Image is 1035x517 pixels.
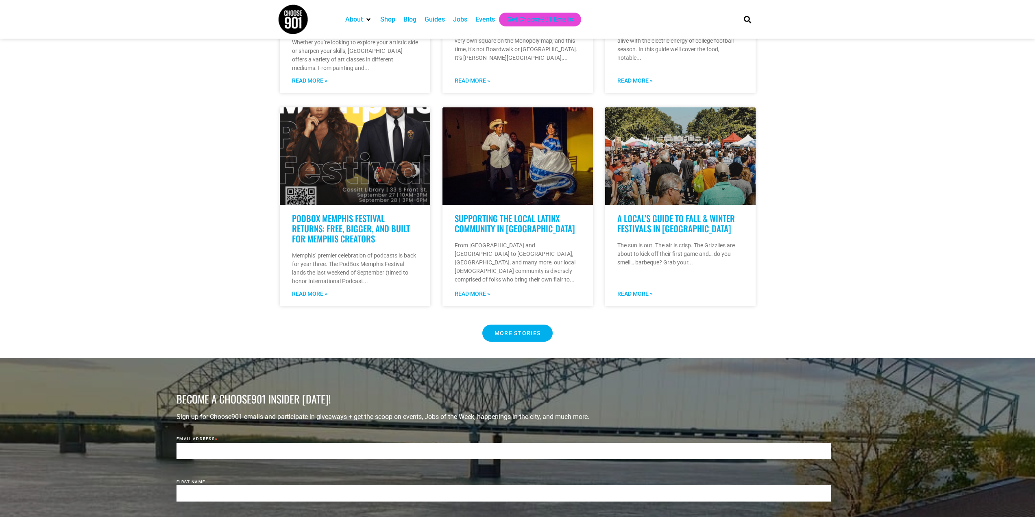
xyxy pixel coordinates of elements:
[425,15,445,24] a: Guides
[176,480,831,484] label: First Name
[617,212,735,235] a: A Local’s Guide to Fall & Winter Festivals in [GEOGRAPHIC_DATA]
[455,212,575,235] a: Supporting the Local Latinx Community in [GEOGRAPHIC_DATA]
[176,393,583,405] h3: BECOME A CHOOSE901 INSIDER [DATE]!
[345,15,363,24] a: About
[617,76,653,85] a: Read more about The Ultimate Guide to the 2025 Memphis Tigers Football Season
[292,290,327,298] a: Read more about PodBox Memphis Festival Returns: Free, Bigger, and Built for Memphis Creators
[617,290,653,298] a: Read more about A Local’s Guide to Fall & Winter Festivals in Memphis
[455,28,581,62] p: It’s official!!! [GEOGRAPHIC_DATA] has landed its very own square on the Monopoly map, and this t...
[617,28,743,62] p: As the fall of 2025 approaches, Memphis comes alive with the electric energy of college football ...
[292,38,418,72] p: Whether you’re looking to explore your artistic side or sharpen your skills, [GEOGRAPHIC_DATA] of...
[341,13,730,26] nav: Main nav
[482,325,553,342] a: MORE STORIES
[380,15,395,24] a: Shop
[453,15,467,24] a: Jobs
[292,76,327,85] a: Read more about Get Creative: The Ultimate Guide to Art Classes in Memphis
[741,13,754,26] div: Search
[455,76,490,85] a: Read more about Pass Go in the 901: Monopoly Launches a Memphis Edition
[507,15,573,24] a: Get Choose901 Emails
[475,15,495,24] a: Events
[403,15,416,24] a: Blog
[455,290,490,298] a: Read more about Supporting the Local Latinx Community in Memphis
[495,330,541,336] span: MORE STORIES
[455,241,581,284] p: From [GEOGRAPHIC_DATA] and [GEOGRAPHIC_DATA] to [GEOGRAPHIC_DATA], [GEOGRAPHIC_DATA], and many mo...
[292,212,410,245] a: PodBox Memphis Festival Returns: Free, Bigger, and Built for Memphis Creators
[176,434,831,442] label: Email Address
[176,413,589,421] span: Sign up for Choose901 emails and participate in giveaways + get the scoop on events, Jobs of the ...
[341,13,376,26] div: About
[292,251,418,286] p: Memphis’ premier celebration of podcasts is back for year three. The PodBox Memphis Festival land...
[617,241,743,267] p: The sun is out. The air is crisp. The Grizzlies are about to kick off their first game and… do yo...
